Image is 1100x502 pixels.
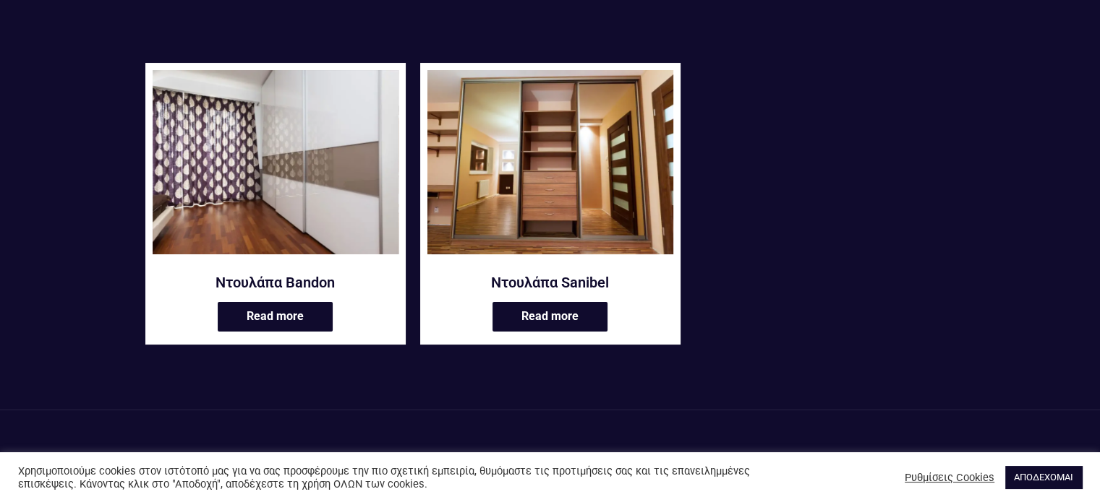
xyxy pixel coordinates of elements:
div: Χρησιμοποιούμε cookies στον ιστότοπό μας για να σας προσφέρουμε την πιο σχετική εμπειρία, θυμόμασ... [18,464,763,490]
a: Ντουλάπα Sanibel [427,70,673,264]
a: Ρυθμίσεις Cookies [905,471,994,484]
a: Ντουλάπα Bandon [153,273,398,292]
a: Ντουλάπα Sanibel [427,273,673,292]
a: ΑΠΟΔΕΧΟΜΑΙ [1005,466,1082,488]
a: Read more about “Ντουλάπα Sanibel” [493,302,607,332]
a: Ντουλάπα Bandon [153,70,398,264]
img: Bandon ντουλάπα [153,70,398,254]
a: Read more about “Ντουλάπα Bandon” [218,302,333,332]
